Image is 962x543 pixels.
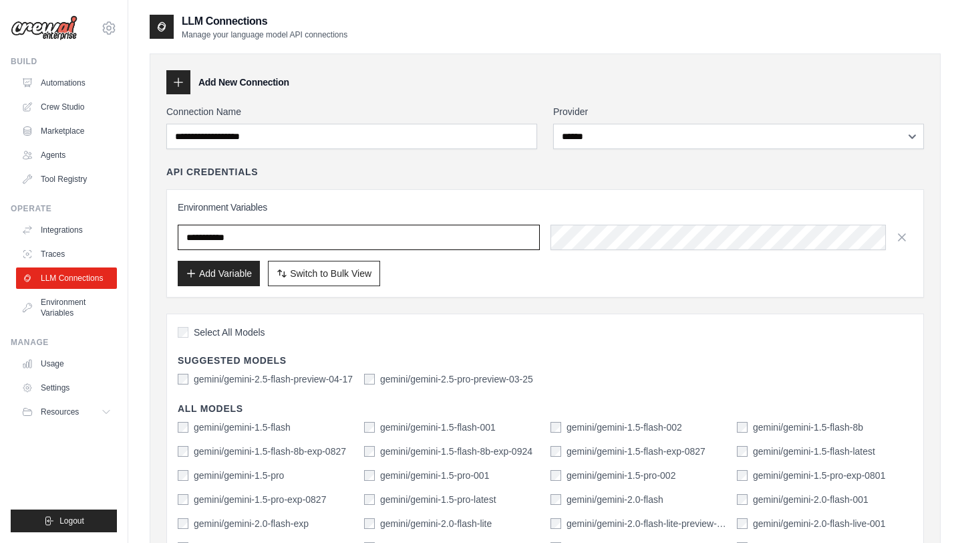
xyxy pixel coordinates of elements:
[550,470,561,481] input: gemini/gemini-1.5-pro-002
[16,96,117,118] a: Crew Studio
[11,337,117,348] div: Manage
[16,120,117,142] a: Marketplace
[380,517,492,530] label: gemini/gemini-2.0-flash-lite
[16,72,117,94] a: Automations
[553,105,924,118] label: Provider
[380,421,496,434] label: gemini/gemini-1.5-flash-001
[364,422,375,433] input: gemini/gemini-1.5-flash-001
[178,374,188,385] input: gemini/gemini-2.5-flash-preview-04-17
[16,219,117,241] a: Integrations
[194,372,353,386] label: gemini/gemini-2.5-flash-preview-04-17
[753,421,863,434] label: gemini/gemini-1.5-flash-8b
[11,56,117,67] div: Build
[567,445,705,458] label: gemini/gemini-1.5-flash-exp-0827
[364,470,375,481] input: gemini/gemini-1.5-pro-001
[380,445,532,458] label: gemini/gemini-1.5-flash-8b-exp-0924
[737,518,748,529] input: gemini/gemini-2.0-flash-live-001
[753,493,868,506] label: gemini/gemini-2.0-flash-001
[178,422,188,433] input: gemini/gemini-1.5-flash
[178,327,188,338] input: Select All Models
[194,326,265,339] span: Select All Models
[59,516,84,526] span: Logout
[567,517,726,530] label: gemini/gemini-2.0-flash-lite-preview-02-05
[16,243,117,265] a: Traces
[753,517,885,530] label: gemini/gemini-2.0-flash-live-001
[550,446,561,457] input: gemini/gemini-1.5-flash-exp-0827
[11,203,117,214] div: Operate
[194,445,346,458] label: gemini/gemini-1.5-flash-8b-exp-0827
[364,374,375,385] input: gemini/gemini-2.5-pro-preview-03-25
[166,105,537,118] label: Connection Name
[16,401,117,423] button: Resources
[737,422,748,433] input: gemini/gemini-1.5-flash-8b
[16,292,117,324] a: Environment Variables
[737,494,748,505] input: gemini/gemini-2.0-flash-001
[364,518,375,529] input: gemini/gemini-2.0-flash-lite
[178,354,913,367] h4: Suggested Models
[737,470,748,481] input: gemini/gemini-1.5-pro-exp-0801
[567,421,682,434] label: gemini/gemini-1.5-flash-002
[753,469,885,482] label: gemini/gemini-1.5-pro-exp-0801
[364,446,375,457] input: gemini/gemini-1.5-flash-8b-exp-0924
[178,494,188,505] input: gemini/gemini-1.5-pro-exp-0827
[16,169,117,190] a: Tool Registry
[41,407,79,417] span: Resources
[194,493,326,506] label: gemini/gemini-1.5-pro-exp-0827
[182,13,347,29] h2: LLM Connections
[16,267,117,289] a: LLM Connections
[380,469,489,482] label: gemini/gemini-1.5-pro-001
[380,372,533,386] label: gemini/gemini-2.5-pro-preview-03-25
[198,76,289,89] h3: Add New Connection
[550,494,561,505] input: gemini/gemini-2.0-flash
[194,421,291,434] label: gemini/gemini-1.5-flash
[11,15,77,41] img: Logo
[178,261,260,286] button: Add Variable
[178,402,913,415] h4: All Models
[268,261,380,286] button: Switch to Bulk View
[11,510,117,532] button: Logout
[194,469,284,482] label: gemini/gemini-1.5-pro
[550,422,561,433] input: gemini/gemini-1.5-flash-002
[182,29,347,40] p: Manage your language model API connections
[16,377,117,399] a: Settings
[178,446,188,457] input: gemini/gemini-1.5-flash-8b-exp-0827
[16,353,117,374] a: Usage
[16,144,117,166] a: Agents
[753,445,875,458] label: gemini/gemini-1.5-flash-latest
[166,165,258,179] h4: API Credentials
[567,469,675,482] label: gemini/gemini-1.5-pro-002
[380,493,496,506] label: gemini/gemini-1.5-pro-latest
[178,201,913,214] h3: Environment Variables
[737,446,748,457] input: gemini/gemini-1.5-flash-latest
[364,494,375,505] input: gemini/gemini-1.5-pro-latest
[194,517,309,530] label: gemini/gemini-2.0-flash-exp
[290,267,371,280] span: Switch to Bulk View
[178,470,188,481] input: gemini/gemini-1.5-pro
[178,518,188,529] input: gemini/gemini-2.0-flash-exp
[567,493,663,506] label: gemini/gemini-2.0-flash
[550,518,561,529] input: gemini/gemini-2.0-flash-lite-preview-02-05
